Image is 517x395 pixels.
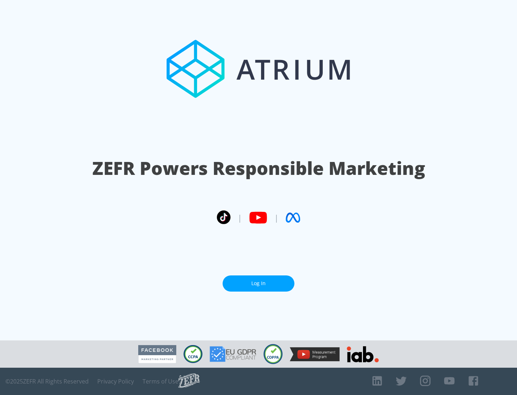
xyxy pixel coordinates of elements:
img: YouTube Measurement Program [290,347,340,361]
a: Log In [223,275,294,292]
span: | [274,212,279,223]
img: IAB [347,346,379,362]
a: Privacy Policy [97,378,134,385]
a: Terms of Use [143,378,178,385]
img: CCPA Compliant [183,345,202,363]
img: COPPA Compliant [264,344,283,364]
img: GDPR Compliant [210,346,256,362]
img: Facebook Marketing Partner [138,345,176,363]
span: | [238,212,242,223]
span: © 2025 ZEFR All Rights Reserved [5,378,89,385]
h1: ZEFR Powers Responsible Marketing [92,156,425,181]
